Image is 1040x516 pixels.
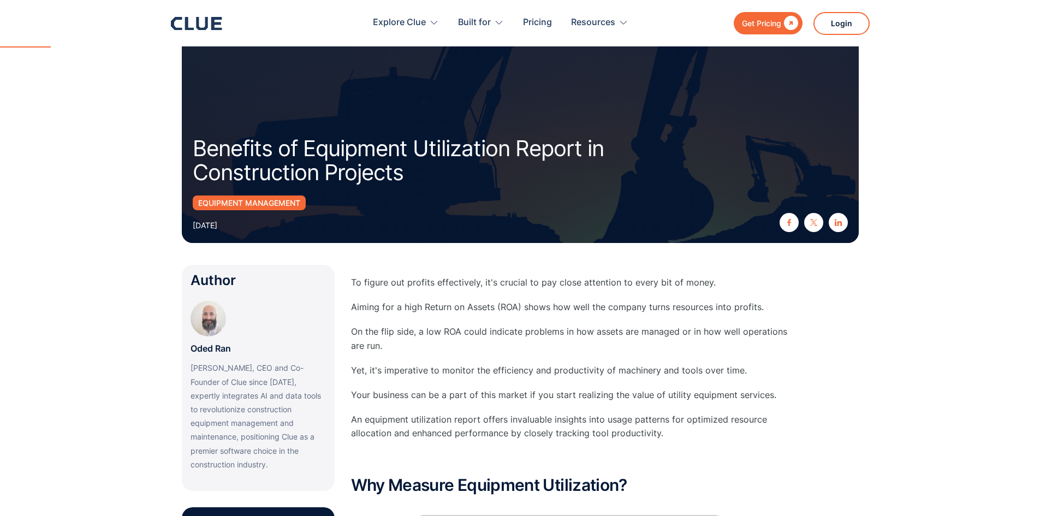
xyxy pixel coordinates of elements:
[742,16,781,30] div: Get Pricing
[458,5,491,40] div: Built for
[523,5,552,40] a: Pricing
[351,388,788,402] p: Your business can be a part of this market if you start realizing the value of utility equipment ...
[373,5,439,40] div: Explore Clue
[191,301,226,336] img: Oded Ran
[571,5,615,40] div: Resources
[351,476,788,494] h2: Why Measure Equipment Utilization?
[191,274,326,287] div: Author
[351,300,788,314] p: Aiming for a high Return on Assets (ROA) shows how well the company turns resources into profits.
[810,219,817,226] img: twitter X icon
[193,218,217,232] div: [DATE]
[786,219,793,226] img: facebook icon
[571,5,628,40] div: Resources
[191,342,231,355] p: Oded Ran
[351,364,788,377] p: Yet, it's imperative to monitor the efficiency and productivity of machinery and tools over time.
[835,219,842,226] img: linkedin icon
[351,413,788,440] p: An equipment utilization report offers invaluable insights into usage patterns for optimized reso...
[734,12,803,34] a: Get Pricing
[351,325,788,352] p: On the flip side, a low ROA could indicate problems in how assets are managed or in how well oper...
[193,137,651,185] h1: Benefits of Equipment Utilization Report in Construction Projects
[191,361,326,471] p: [PERSON_NAME], CEO and Co-Founder of Clue since [DATE], expertly integrates AI and data tools to ...
[373,5,426,40] div: Explore Clue
[351,276,788,289] p: To figure out profits effectively, it's crucial to pay close attention to every bit of money.
[193,195,306,210] a: Equipment Management
[458,5,504,40] div: Built for
[351,452,788,465] p: ‍
[813,12,870,35] a: Login
[781,16,798,30] div: 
